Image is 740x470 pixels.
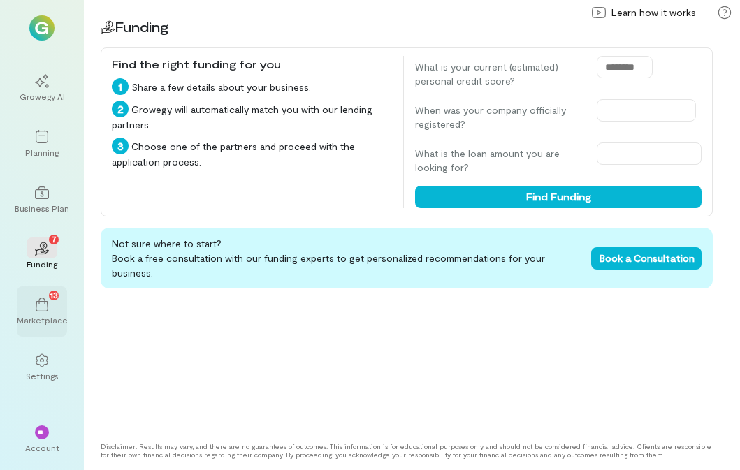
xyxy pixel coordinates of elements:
div: Disclaimer: Results may vary, and there are no guarantees of outcomes. This information is for ed... [101,442,713,459]
div: 1 [112,78,129,95]
div: Marketplace [17,314,68,325]
div: 3 [112,138,129,154]
a: Settings [17,342,67,392]
label: What is the loan amount you are looking for? [415,147,583,175]
a: Marketplace [17,286,67,337]
div: 2 [112,101,129,117]
span: Learn how it works [611,6,696,20]
div: Share a few details about your business. [112,78,392,95]
a: Growegy AI [17,63,67,113]
div: Planning [25,147,59,158]
a: Funding [17,230,67,281]
span: 13 [50,288,58,301]
div: Funding [27,258,57,270]
div: Not sure where to start? Book a free consultation with our funding experts to get personalized re... [101,228,713,288]
a: Business Plan [17,175,67,225]
div: Growegy will automatically match you with our lending partners. [112,101,392,132]
button: Find Funding [415,186,702,208]
button: Book a Consultation [591,247,702,270]
div: Account [25,442,59,453]
div: Choose one of the partners and proceed with the application process. [112,138,392,169]
div: Settings [26,370,59,381]
span: Book a Consultation [600,252,695,264]
div: Find the right funding for you [112,56,392,73]
span: Funding [115,18,168,35]
a: Planning [17,119,67,169]
span: 7 [52,233,57,245]
label: When was your company officially registered? [415,103,583,131]
div: Growegy AI [20,91,65,102]
label: What is your current (estimated) personal credit score? [415,60,583,88]
div: Business Plan [15,203,69,214]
